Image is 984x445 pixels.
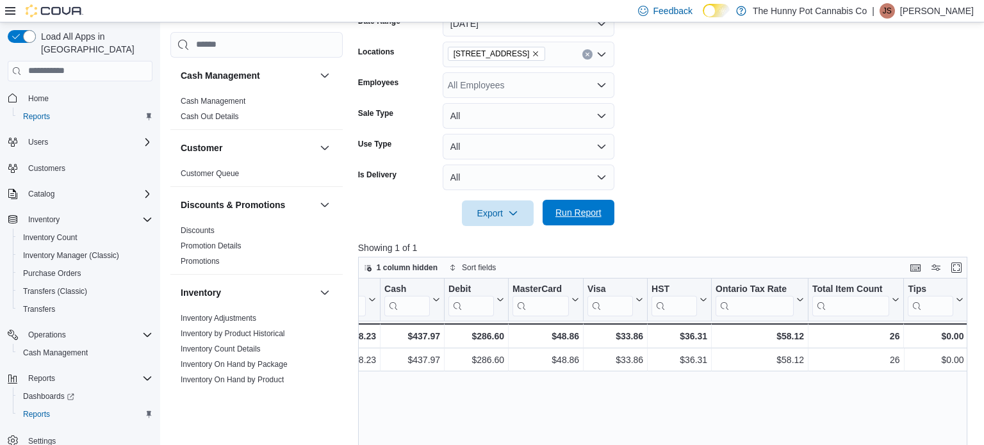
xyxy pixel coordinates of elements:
[23,212,152,227] span: Inventory
[908,283,953,295] div: Tips
[18,284,92,299] a: Transfers (Classic)
[555,206,602,219] span: Run Report
[872,3,874,19] p: |
[587,283,633,316] div: Visa
[181,286,315,299] button: Inventory
[908,283,953,316] div: Tips
[181,112,239,121] a: Cash Out Details
[23,90,152,106] span: Home
[716,283,794,316] div: Ontario Tax Rate
[181,241,242,251] span: Promotion Details
[18,109,55,124] a: Reports
[716,328,804,344] div: $58.12
[181,344,261,354] span: Inventory Count Details
[358,241,974,254] p: Showing 1 of 1
[28,93,49,104] span: Home
[596,49,607,60] button: Open list of options
[181,168,239,179] span: Customer Queue
[271,283,366,316] div: Transaction Average
[181,390,258,400] span: Inventory Transactions
[384,283,440,316] button: Cash
[358,108,393,118] label: Sale Type
[13,247,158,264] button: Inventory Manager (Classic)
[18,230,152,245] span: Inventory Count
[23,371,60,386] button: Reports
[18,230,83,245] a: Inventory Count
[652,352,707,368] div: $36.31
[587,352,643,368] div: $33.86
[753,3,867,19] p: The Hunny Pot Cannabis Co
[812,283,889,316] div: Total Item Count
[18,407,152,422] span: Reports
[359,260,443,275] button: 1 column hidden
[181,198,315,211] button: Discounts & Promotions
[181,142,222,154] h3: Customer
[13,229,158,247] button: Inventory Count
[18,266,86,281] a: Purchase Orders
[317,68,332,83] button: Cash Management
[271,283,366,295] div: Transaction Average
[18,345,93,360] a: Cash Management
[181,344,261,353] a: Inventory Count Details
[181,69,315,82] button: Cash Management
[181,328,285,339] span: Inventory by Product Historical
[448,283,494,316] div: Debit
[23,409,50,419] span: Reports
[512,283,569,316] div: MasterCard
[181,329,285,338] a: Inventory by Product Historical
[3,89,158,108] button: Home
[652,283,697,295] div: HST
[443,11,614,36] button: [DATE]
[18,345,152,360] span: Cash Management
[908,352,963,368] div: $0.00
[23,391,74,401] span: Dashboards
[18,302,60,317] a: Transfers
[18,248,124,263] a: Inventory Manager (Classic)
[587,283,633,295] div: Visa
[448,283,504,316] button: Debit
[23,232,78,243] span: Inventory Count
[880,3,895,19] div: Jessica Steinmetz
[13,264,158,282] button: Purchase Orders
[928,260,944,275] button: Display options
[716,283,794,295] div: Ontario Tax Rate
[271,328,376,344] div: $38.23
[28,189,54,199] span: Catalog
[652,328,707,344] div: $36.31
[703,4,730,17] input: Dark Mode
[181,69,260,82] h3: Cash Management
[18,389,152,404] span: Dashboards
[23,134,152,150] span: Users
[358,77,398,88] label: Employees
[384,283,430,295] div: Cash
[18,266,152,281] span: Purchase Orders
[512,328,579,344] div: $48.86
[23,268,81,279] span: Purchase Orders
[358,170,397,180] label: Is Delivery
[181,169,239,178] a: Customer Queue
[181,111,239,122] span: Cash Out Details
[181,96,245,106] span: Cash Management
[949,260,964,275] button: Enter fullscreen
[596,80,607,90] button: Open list of options
[358,47,395,57] label: Locations
[652,283,707,316] button: HST
[3,133,158,151] button: Users
[3,211,158,229] button: Inventory
[23,327,152,343] span: Operations
[317,197,332,213] button: Discounts & Promotions
[18,389,79,404] a: Dashboards
[13,108,158,125] button: Reports
[543,200,614,225] button: Run Report
[384,283,430,316] div: Cash
[317,285,332,300] button: Inventory
[170,93,343,129] div: Cash Management
[812,328,899,344] div: 26
[512,283,579,316] button: MasterCard
[181,375,284,384] a: Inventory On Hand by Product
[181,359,288,369] span: Inventory On Hand by Package
[28,214,60,225] span: Inventory
[900,3,974,19] p: [PERSON_NAME]
[13,282,158,300] button: Transfers (Classic)
[448,352,504,368] div: $286.60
